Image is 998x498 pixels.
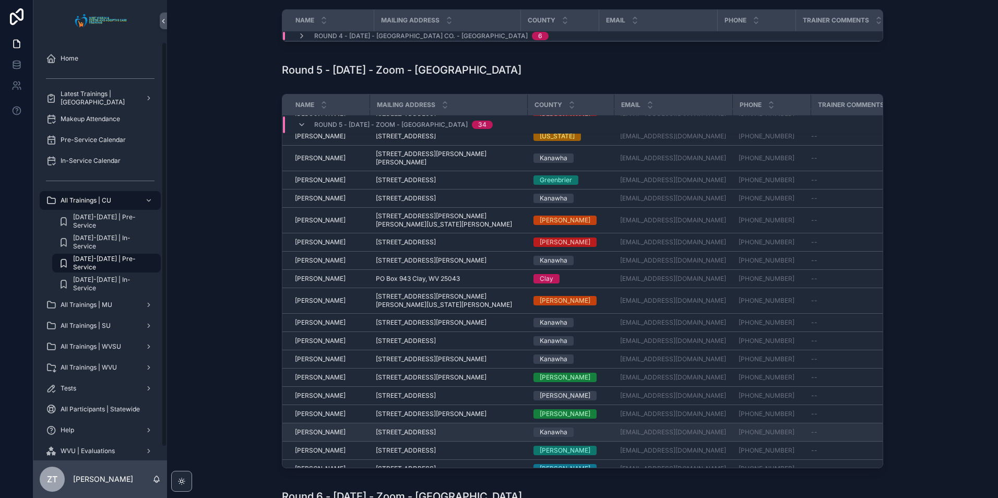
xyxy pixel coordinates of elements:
span: -- [811,297,817,305]
span: Name [295,16,314,25]
a: [PERSON_NAME] [533,238,608,247]
a: [PHONE_NUMBER] [739,297,794,305]
a: All Participants | Statewide [40,400,161,419]
span: All Participants | Statewide [61,405,140,413]
a: [EMAIL_ADDRESS][DOMAIN_NAME] [620,275,726,283]
a: [EMAIL_ADDRESS][DOMAIN_NAME] [620,410,726,418]
div: [US_STATE] [540,132,575,141]
div: 34 [478,120,486,128]
span: Pre-Service Calendar [61,136,126,144]
a: [PERSON_NAME] [295,132,363,140]
a: [PHONE_NUMBER] [739,428,794,436]
a: [PERSON_NAME] [533,373,608,382]
span: [STREET_ADDRESS] [376,194,436,203]
a: [EMAIL_ADDRESS][DOMAIN_NAME] [620,154,726,162]
span: [STREET_ADDRESS][PERSON_NAME][PERSON_NAME][US_STATE][PERSON_NAME] [376,292,521,309]
a: [EMAIL_ADDRESS][DOMAIN_NAME] [620,238,726,246]
span: Mailing Address [377,101,435,109]
span: [PERSON_NAME] [295,176,346,184]
span: [PERSON_NAME] [295,428,346,436]
a: [DATE]-[DATE] | In-Service [52,275,161,293]
span: [STREET_ADDRESS][PERSON_NAME] [376,373,486,382]
span: -- [811,256,817,265]
div: [PERSON_NAME] [540,391,590,400]
span: Phone [724,16,746,25]
span: [STREET_ADDRESS] [376,428,436,436]
span: [PERSON_NAME] [295,318,346,327]
a: [EMAIL_ADDRESS][DOMAIN_NAME] [620,446,726,455]
a: [EMAIL_ADDRESS][DOMAIN_NAME] [620,194,726,203]
a: [STREET_ADDRESS] [376,446,521,455]
span: WVU | Evaluations [61,447,115,455]
h1: Round 5 - [DATE] - Zoom - [GEOGRAPHIC_DATA] [282,63,521,77]
a: -- [811,256,899,265]
a: [PHONE_NUMBER] [739,216,804,224]
a: Kanawha [533,256,608,265]
a: [EMAIL_ADDRESS][DOMAIN_NAME] [620,428,726,436]
a: [STREET_ADDRESS][PERSON_NAME][PERSON_NAME] [376,150,521,167]
span: [PERSON_NAME] [295,194,346,203]
span: [STREET_ADDRESS] [376,465,436,473]
a: [PERSON_NAME] [533,296,608,305]
span: [STREET_ADDRESS] [376,337,436,345]
span: Trainer Comments [803,16,869,25]
a: [PERSON_NAME] [533,409,608,419]
span: -- [811,318,817,327]
a: [PHONE_NUMBER] [739,275,794,283]
span: [PERSON_NAME] [295,297,346,305]
span: -- [811,355,817,363]
a: [PHONE_NUMBER] [739,392,804,400]
a: [EMAIL_ADDRESS][DOMAIN_NAME] [620,318,726,327]
a: [PERSON_NAME] [295,297,363,305]
span: [PERSON_NAME] [295,216,346,224]
div: [PERSON_NAME] [540,373,590,382]
span: [STREET_ADDRESS][PERSON_NAME] [376,318,486,327]
a: -- [811,337,899,345]
a: [PERSON_NAME] [295,154,363,162]
a: [PHONE_NUMBER] [739,132,794,140]
span: [STREET_ADDRESS] [376,392,436,400]
span: ZT [47,473,57,485]
a: -- [811,373,899,382]
a: [EMAIL_ADDRESS][DOMAIN_NAME] [620,132,726,140]
div: 6 [538,32,542,40]
a: -- [811,297,899,305]
a: [EMAIL_ADDRESS][DOMAIN_NAME] [620,297,726,305]
a: [PHONE_NUMBER] [739,373,794,382]
a: -- [811,428,899,436]
span: [PERSON_NAME] [295,465,346,473]
a: Help [40,421,161,440]
span: All Trainings | CU [61,196,111,205]
div: Clay [540,274,553,283]
span: [STREET_ADDRESS] [376,238,436,246]
span: Email [606,16,625,25]
a: [PHONE_NUMBER] [739,465,794,473]
a: [PHONE_NUMBER] [739,132,804,140]
span: All Trainings | WVSU [61,342,121,351]
a: [PHONE_NUMBER] [739,176,794,184]
a: Pre-Service Calendar [40,131,161,149]
a: [PERSON_NAME] [295,428,363,436]
a: [STREET_ADDRESS][PERSON_NAME] [376,373,521,382]
a: -- [811,275,899,283]
a: -- [811,410,899,418]
a: Clay [533,274,608,283]
a: [DATE]-[DATE] | Pre-Service [52,212,161,231]
a: Kanawha [533,153,608,163]
a: [PERSON_NAME] [295,194,363,203]
a: [EMAIL_ADDRESS][DOMAIN_NAME] [620,465,726,473]
a: WVU | Evaluations [40,442,161,460]
span: [PERSON_NAME] [295,238,346,246]
span: Help [61,426,74,434]
span: [STREET_ADDRESS] [376,176,436,184]
a: [STREET_ADDRESS] [376,176,521,184]
p: [PERSON_NAME] [73,474,133,484]
a: [PHONE_NUMBER] [739,446,804,455]
span: [STREET_ADDRESS] [376,446,436,455]
span: -- [811,132,817,140]
span: [PERSON_NAME] [295,410,346,418]
a: [EMAIL_ADDRESS][DOMAIN_NAME] [620,337,726,345]
a: All Trainings | CU [40,191,161,210]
